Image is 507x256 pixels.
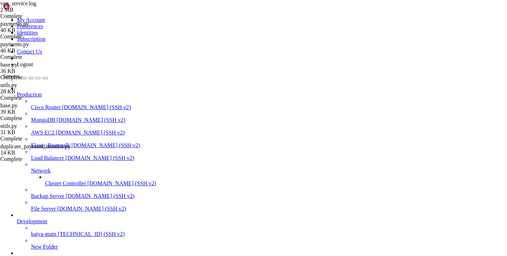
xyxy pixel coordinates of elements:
div: Complete [0,54,71,60]
div: 40 KB [0,27,71,33]
span: utils.py [0,123,71,136]
span: payments.py [0,41,71,54]
div: 46 KB [0,48,71,54]
span: duplicate_payment_monitor.py [0,143,71,156]
div: Complete [0,136,71,142]
span: base.py [0,102,17,108]
span: utils.py [0,82,71,95]
span: base.py [0,102,71,115]
div: Complete [0,156,71,162]
span: base.py [0,62,17,68]
div: Complete [0,13,71,19]
span: base.py [0,62,71,74]
div: Complete [0,74,71,81]
div: 14 KB [0,150,71,156]
div: 2 MB [0,7,71,13]
div: 36 KB [0,68,71,74]
span: vpn_service.log [0,0,36,6]
span: payments.py [0,41,29,47]
span: payments.py [0,21,71,33]
div: Complete [0,115,71,121]
span: utils.py [0,123,17,129]
div: 39 KB [0,109,71,115]
span: utils.py [0,82,17,88]
div: 28 KB [0,88,71,95]
div: Complete [0,33,71,40]
span: duplicate_payment_monitor.py [0,143,71,149]
div: 31 KB [0,129,71,136]
div: Complete [0,95,71,101]
span: vpn_service.log [0,0,71,13]
span: payments.py [0,21,29,27]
